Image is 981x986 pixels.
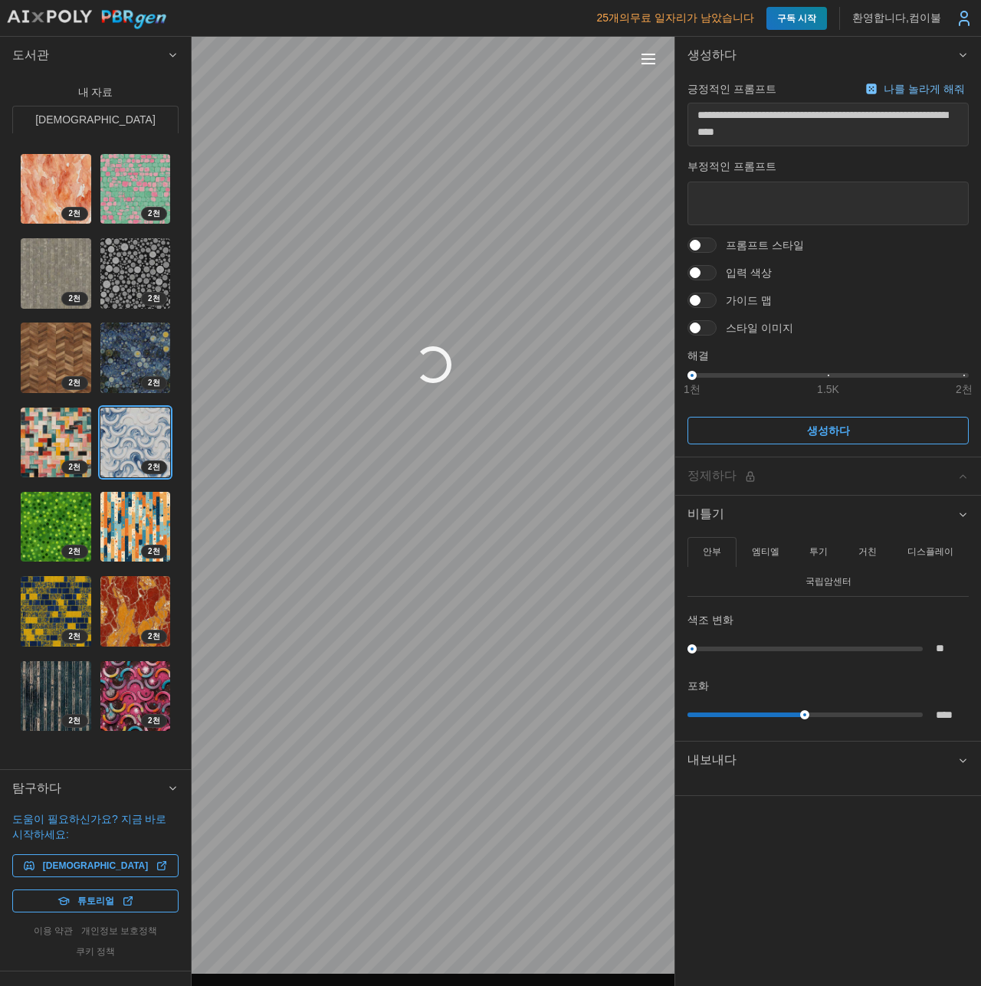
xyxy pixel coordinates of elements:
[68,463,73,471] font: 2
[153,547,160,555] font: 천
[73,209,80,218] font: 천
[21,154,91,224] img: x8yfbN4GTchSu5dOOcil
[884,83,965,95] font: 나를 놀라게 해줘
[68,547,73,555] font: 2
[77,896,114,906] font: 튜토리얼
[675,496,981,533] button: 비틀기
[809,546,828,557] font: 투기
[153,378,160,387] font: 천
[153,716,160,725] font: 천
[100,407,172,479] a: BaNnYycJ0fHhekiD6q2s2천
[153,294,160,303] font: 천
[675,742,981,779] button: 내보내다
[100,661,171,732] img: CHIX8LGRgTTB8f7hNWti
[148,294,153,303] font: 2
[20,237,92,310] a: xFUu4JYEYTMgrsbqNkuZ2천
[805,576,851,587] font: 국립암센터
[21,323,91,393] img: xGfjer9ro03ZFYxz6oRE
[81,925,157,936] font: 개인정보 보호정책
[148,547,153,555] font: 2
[858,546,877,557] font: 거친
[100,660,172,732] a: CHIX8LGRgTTB8f7hNWti2천
[852,11,909,24] font: 환영합니다,
[100,491,172,563] a: E0WDekRgOSM6MXRuYTC42천
[68,716,73,725] font: 2
[73,716,80,725] font: 천
[777,13,816,24] font: 구독 시작
[20,491,92,563] a: JRFGPhhRt5Yj1BDkBmTq2천
[807,424,850,437] font: 생성하다
[21,408,91,478] img: HoR2omZZLXJGORTLu1Xa
[687,48,737,61] font: 생성하다
[21,238,91,309] img: xFUu4JYEYTMgrsbqNkuZ
[675,74,981,457] div: 생성하다
[153,209,160,218] font: 천
[68,632,73,640] font: 2
[20,153,92,225] a: x8yfbN4GTchSu5dOOcil2천
[687,417,969,444] button: 생성하다
[100,408,171,478] img: BaNnYycJ0fHhekiD6q2s
[687,160,776,172] font: 부정적인 프롬프트
[596,11,630,24] font: 25개의
[675,457,981,495] button: 정제하다
[68,294,73,303] font: 2
[20,407,92,479] a: HoR2omZZLXJGORTLu1Xa2천
[76,946,115,957] font: 쿠키 정책
[100,322,172,394] a: Hz2WzdisDSdMN9J5i1Bs2천
[687,680,709,692] font: 포화
[687,83,776,95] font: 긍정적인 프롬프트
[76,945,115,958] a: 쿠키 정책
[675,37,981,74] button: 생성하다
[687,614,733,626] font: 색조 변화
[687,469,737,482] font: 정제하다
[73,632,80,640] font: 천
[148,209,153,218] font: 2
[100,153,172,225] a: A4Ip82XD3EJnSCKI0NXd2천
[20,575,92,647] a: SqvTK9WxGY1p835nerRz2천
[703,546,721,557] font: 안부
[909,11,941,24] font: 컴이불
[100,576,171,647] img: PtnkfkJ0rlOgzqPVzBbq
[68,378,73,387] font: 2
[35,113,156,126] font: [DEMOGRAPHIC_DATA]
[148,463,153,471] font: 2
[100,238,171,309] img: rHikvvBoB3BgiCY53ZRV
[100,323,171,393] img: Hz2WzdisDSdMN9J5i1Bs
[12,854,179,877] a: [DEMOGRAPHIC_DATA]
[100,237,172,310] a: rHikvvBoB3BgiCY53ZRV2천
[148,378,153,387] font: 2
[153,463,160,471] font: 천
[12,48,49,61] font: 도서관
[6,9,167,30] img: AIxPoly PBRgen
[148,632,153,640] font: 2
[726,322,793,334] font: 스타일 이미지
[861,78,969,100] button: 나를 놀라게 해줘
[148,716,153,725] font: 2
[752,546,779,557] font: 엠티엘
[766,7,827,30] a: 구독 시작
[73,547,80,555] font: 천
[687,753,737,766] font: 내보내다
[21,661,91,732] img: VHlsLYLO2dYIXbUDQv9T
[21,492,91,562] img: JRFGPhhRt5Yj1BDkBmTq
[68,209,73,218] font: 2
[34,925,73,938] a: 이용 약관
[687,349,709,362] font: 해결
[34,925,73,936] font: 이용 약관
[630,11,754,24] font: 무료 일자리가 남았습니다
[73,378,80,387] font: 천
[73,294,80,303] font: 천
[907,546,953,557] font: 디스플레이
[12,889,179,912] a: 튜토리얼
[73,463,80,471] font: 천
[675,533,981,741] div: 비틀기
[675,779,981,795] div: 내보내다
[100,154,171,224] img: A4Ip82XD3EJnSCKI0NXd
[20,322,92,394] a: xGfjer9ro03ZFYxz6oRE2천
[12,781,61,794] font: 탐구하다
[726,239,804,251] font: 프롬프트 스타일
[20,660,92,732] a: VHlsLYLO2dYIXbUDQv9T2천
[81,925,157,938] a: 개인정보 보호정책
[100,492,171,562] img: E0WDekRgOSM6MXRuYTC4
[638,48,659,70] button: 뷰포트 컨트롤 전환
